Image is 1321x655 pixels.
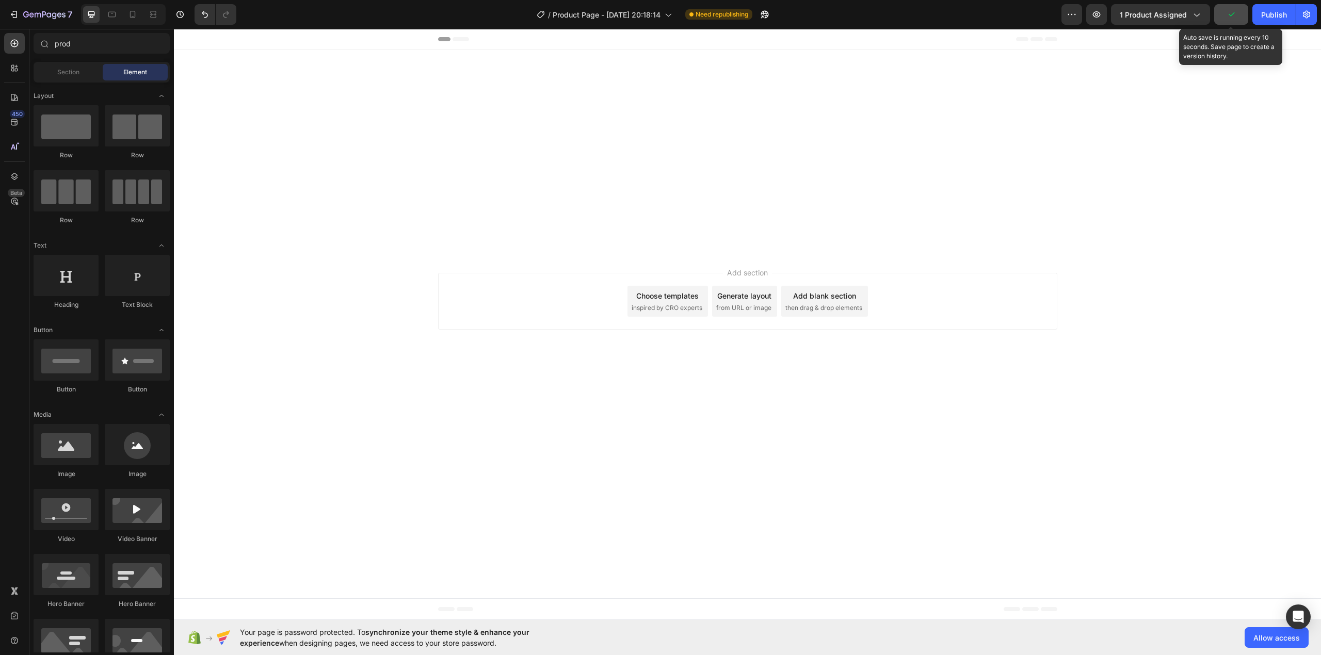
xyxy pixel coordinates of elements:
[1261,9,1287,20] div: Publish
[34,469,99,479] div: Image
[34,300,99,309] div: Heading
[34,151,99,160] div: Row
[462,261,525,272] div: Choose templates
[105,599,170,609] div: Hero Banner
[34,91,54,101] span: Layout
[1120,9,1187,20] span: 1 product assigned
[105,216,170,225] div: Row
[34,33,170,54] input: Search Sections & Elements
[123,68,147,77] span: Element
[240,627,570,648] span: Your page is password protected. To when designing pages, we need access to your store password.
[1245,627,1309,648] button: Allow access
[34,216,99,225] div: Row
[105,385,170,394] div: Button
[4,4,77,25] button: 7
[619,261,682,272] div: Add blank section
[57,68,79,77] span: Section
[153,322,170,338] span: Toggle open
[1252,4,1296,25] button: Publish
[34,534,99,544] div: Video
[10,110,25,118] div: 450
[542,274,598,284] span: from URL or image
[34,599,99,609] div: Hero Banner
[240,628,529,647] span: synchronize your theme style & enhance your experience
[543,261,598,272] div: Generate layout
[195,4,236,25] div: Undo/Redo
[549,238,598,249] span: Add section
[1286,604,1311,629] div: Open Intercom Messenger
[153,406,170,423] span: Toggle open
[34,410,52,419] span: Media
[153,237,170,254] span: Toggle open
[105,151,170,160] div: Row
[548,9,551,20] span: /
[105,534,170,544] div: Video Banner
[34,385,99,394] div: Button
[105,469,170,479] div: Image
[174,29,1321,620] iframe: Design area
[68,8,72,21] p: 7
[611,274,688,284] span: then drag & drop elements
[458,274,528,284] span: inspired by CRO experts
[105,300,170,309] div: Text Block
[8,189,25,197] div: Beta
[34,241,46,250] span: Text
[696,10,748,19] span: Need republishing
[153,88,170,104] span: Toggle open
[1111,4,1210,25] button: 1 product assigned
[553,9,660,20] span: Product Page - [DATE] 20:18:14
[1253,632,1300,643] span: Allow access
[34,325,53,335] span: Button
